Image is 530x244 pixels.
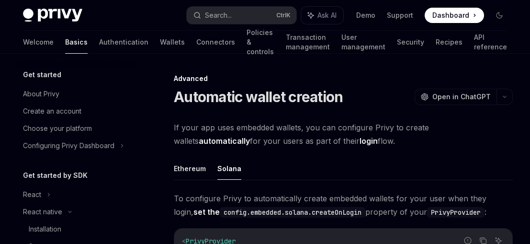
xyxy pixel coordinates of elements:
[436,31,462,54] a: Recipes
[174,74,513,83] div: Advanced
[23,31,54,54] a: Welcome
[220,207,365,218] code: config.embedded.solana.createOnLogin
[23,105,81,117] div: Create an account
[199,136,250,146] strong: automatically
[23,9,82,22] img: dark logo
[187,7,296,24] button: Search...CtrlK
[23,88,59,100] div: About Privy
[360,136,378,146] strong: login
[317,11,337,20] span: Ask AI
[23,69,61,81] h5: Get started
[174,157,206,180] button: Ethereum
[432,92,491,102] span: Open in ChatGPT
[193,207,365,217] strong: set the
[160,31,185,54] a: Wallets
[356,11,375,20] a: Demo
[387,11,413,20] a: Support
[23,170,88,181] h5: Get started by SDK
[432,11,469,20] span: Dashboard
[15,221,138,238] a: Installation
[301,7,343,24] button: Ask AI
[276,12,291,19] span: Ctrl K
[15,103,138,120] a: Create an account
[15,120,138,137] a: Choose your platform
[23,189,41,200] div: React
[65,31,88,54] a: Basics
[247,31,274,54] a: Policies & controls
[99,31,148,54] a: Authentication
[15,85,138,103] a: About Privy
[492,8,507,23] button: Toggle dark mode
[217,157,241,180] button: Solana
[286,31,330,54] a: Transaction management
[425,8,484,23] a: Dashboard
[205,10,232,21] div: Search...
[174,121,513,148] span: If your app uses embedded wallets, you can configure Privy to create wallets for your users as pa...
[196,31,235,54] a: Connectors
[474,31,507,54] a: API reference
[23,140,114,151] div: Configuring Privy Dashboard
[174,88,343,105] h1: Automatic wallet creation
[23,206,62,218] div: React native
[341,31,385,54] a: User management
[427,207,485,218] code: PrivyProvider
[23,123,92,134] div: Choose your platform
[174,192,513,219] span: To configure Privy to automatically create embedded wallets for your user when they login, proper...
[29,223,61,235] div: Installation
[415,89,496,105] button: Open in ChatGPT
[397,31,424,54] a: Security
